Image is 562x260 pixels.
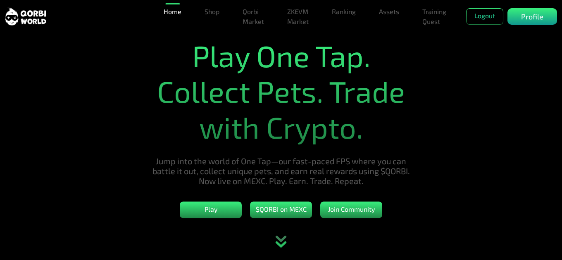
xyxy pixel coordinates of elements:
[329,3,359,20] a: Ranking
[160,3,185,20] a: Home
[145,38,417,144] h1: Play One Tap. Collect Pets. Trade with Crypto.
[201,3,223,20] a: Shop
[284,3,312,30] a: ZKEVM Market
[320,202,382,218] button: Join Community
[145,156,417,186] h5: Jump into the world of One Tap—our fast-paced FPS where you can battle it out, collect unique pet...
[521,11,543,22] p: Profile
[419,3,450,30] a: Training Quest
[239,3,267,30] a: Qorbi Market
[376,3,402,20] a: Assets
[5,7,46,26] img: sticky brand-logo
[250,202,312,218] button: $QORBI on MEXC
[466,8,503,25] button: Logout
[180,202,242,218] button: Play
[263,223,299,260] div: animation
